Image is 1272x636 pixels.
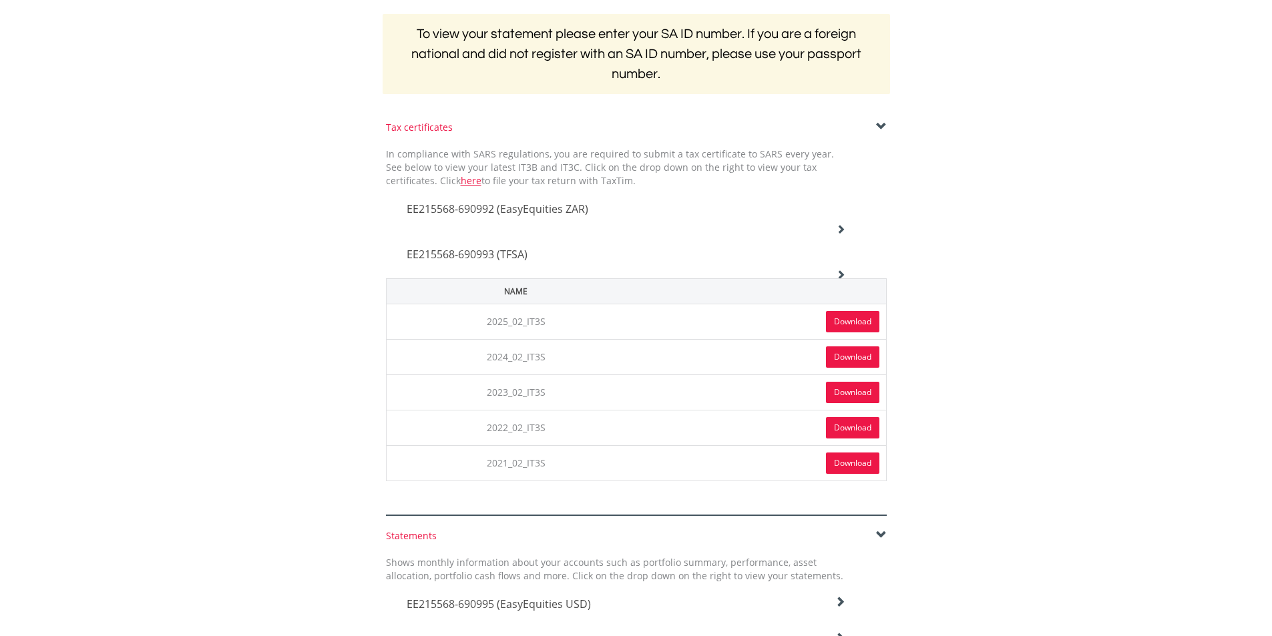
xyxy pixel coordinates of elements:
[826,346,879,368] a: Download
[386,374,646,410] td: 2023_02_IT3S
[407,247,527,262] span: EE215568-690993 (TFSA)
[386,410,646,445] td: 2022_02_IT3S
[826,452,879,474] a: Download
[461,174,481,187] a: here
[826,311,879,332] a: Download
[440,174,636,187] span: Click to file your tax return with TaxTim.
[376,556,853,583] div: Shows monthly information about your accounts such as portfolio summary, performance, asset alloc...
[386,147,834,187] span: In compliance with SARS regulations, you are required to submit a tax certificate to SARS every y...
[826,382,879,403] a: Download
[386,529,887,543] div: Statements
[826,417,879,438] a: Download
[386,445,646,481] td: 2021_02_IT3S
[386,121,887,134] div: Tax certificates
[386,339,646,374] td: 2024_02_IT3S
[407,202,588,216] span: EE215568-690992 (EasyEquities ZAR)
[386,304,646,339] td: 2025_02_IT3S
[383,14,890,94] h2: To view your statement please enter your SA ID number. If you are a foreign national and did not ...
[386,278,646,304] th: Name
[407,597,591,611] span: EE215568-690995 (EasyEquities USD)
